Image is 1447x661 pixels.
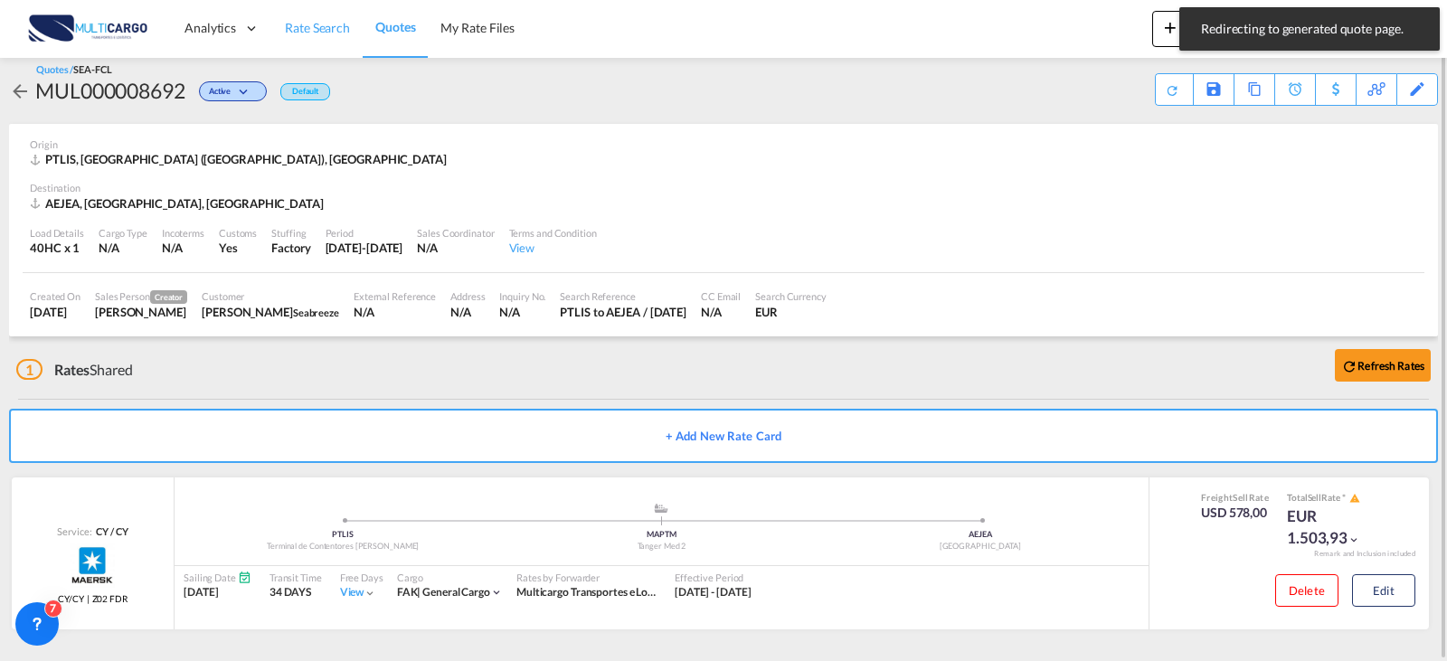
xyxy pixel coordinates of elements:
div: N/A [499,304,545,320]
div: USD 578,00 [1201,504,1269,522]
span: | [84,592,92,605]
md-icon: icon-chevron-down [490,586,503,599]
div: N/A [354,304,436,320]
div: View [509,240,597,256]
div: Freight Rate [1201,491,1269,504]
div: Total Rate [1287,491,1377,505]
div: MAPTM [502,529,820,541]
md-icon: icon-refresh [1341,358,1357,374]
div: 2 Nov 2025 [326,240,403,256]
span: Subject to Remarks [1340,492,1348,503]
div: Inquiry No. [499,289,545,303]
div: CC Email [701,289,741,303]
div: Change Status Here [185,76,271,105]
md-icon: Schedules Available [238,571,251,584]
div: Created On [30,289,80,303]
div: EUR [755,304,827,320]
span: Analytics [184,19,236,37]
div: Effective Period [675,571,752,584]
div: [GEOGRAPHIC_DATA] [821,541,1140,552]
div: N/A [701,304,741,320]
div: Factory Stuffing [271,240,310,256]
div: 03 Oct 2025 - 31 Oct 2025 [675,585,752,600]
div: CY / CY [91,524,128,538]
div: PTLIS to AEJEA / 3 Oct 2025 [560,304,686,320]
div: N/A [417,240,494,256]
div: Shared [16,360,133,380]
md-icon: icon-chevron-down [364,587,376,600]
div: MUL000008692 [35,76,185,105]
div: [DATE] [184,585,251,600]
div: EUR 1.503,93 [1287,505,1377,549]
div: 40HC x 1 [30,240,84,256]
div: Cargo [397,571,503,584]
span: [DATE] - [DATE] [675,585,752,599]
span: Service: [57,524,91,538]
span: Creator [150,290,187,304]
div: Incoterms [162,226,204,240]
div: general cargo [397,585,490,600]
div: Load Details [30,226,84,240]
div: Sales Coordinator [417,226,494,240]
div: Customs [219,226,257,240]
div: Search Currency [755,289,827,303]
button: + Add New Rate Card [9,409,1438,463]
span: Quotes [375,19,415,34]
img: 82db67801a5411eeacfdbd8acfa81e61.png [27,8,149,49]
div: 3 Oct 2025 [30,304,80,320]
div: Sales Person [95,289,187,304]
div: PTLIS, Lisbon (Lisboa), Europe [30,151,451,167]
span: My Rate Files [440,20,515,35]
button: icon-plus 400-fgNewicon-chevron-down [1152,11,1234,47]
span: Multicargo Transportes e Logistica [516,585,678,599]
b: Refresh Rates [1357,359,1424,373]
div: Quote PDF is not available at this time [1165,74,1184,98]
div: Terms and Condition [509,226,597,240]
span: Seabreeze [293,307,339,318]
button: icon-refreshRefresh Rates [1335,349,1431,382]
span: | [417,585,421,599]
div: Remark and Inclusion included [1300,549,1429,559]
button: Edit [1352,574,1415,607]
div: AEJEA [821,529,1140,541]
div: AEJEA, Jebel Ali, Middle East [30,195,328,212]
md-icon: icon-chevron-down [1348,534,1360,546]
span: SEA-FCL [73,63,111,75]
div: Destination [30,181,1417,194]
div: Change Status Here [199,81,267,101]
div: Stuffing [271,226,310,240]
div: N/A [162,240,183,256]
md-icon: icon-arrow-left [9,80,31,102]
div: Period [326,226,403,240]
span: New [1159,20,1227,34]
div: Save As Template [1194,74,1234,105]
div: Yes [219,240,257,256]
span: CY/CY [58,592,84,605]
md-icon: icon-alert [1349,493,1360,504]
div: Search Reference [560,289,686,303]
md-icon: assets/icons/custom/ship-fill.svg [650,504,672,513]
div: Multicargo Transportes e Logistica [516,585,657,600]
div: Quotes /SEA-FCL [36,62,112,76]
div: Tanger Med 2 [502,541,820,552]
button: icon-alert [1348,492,1360,505]
md-icon: icon-plus 400-fg [1159,16,1181,38]
div: Transit Time [270,571,322,584]
md-icon: icon-chevron-down [235,88,257,98]
span: Active [209,86,235,103]
div: Origin [30,137,1417,151]
div: Customer [202,289,339,303]
div: Ricardo Santos [95,304,187,320]
div: Default [280,83,330,100]
div: Sailing Date [184,571,251,584]
span: 1 [16,359,43,380]
span: Z02 FDR [92,592,128,605]
div: 34 DAYS [270,585,322,600]
span: Sell [1308,492,1322,503]
span: FAK [397,585,423,599]
button: Delete [1275,574,1338,607]
div: Viewicon-chevron-down [340,585,377,600]
md-icon: icon-refresh [1165,83,1179,98]
div: Free Days [340,571,383,584]
span: Rates [54,361,90,378]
